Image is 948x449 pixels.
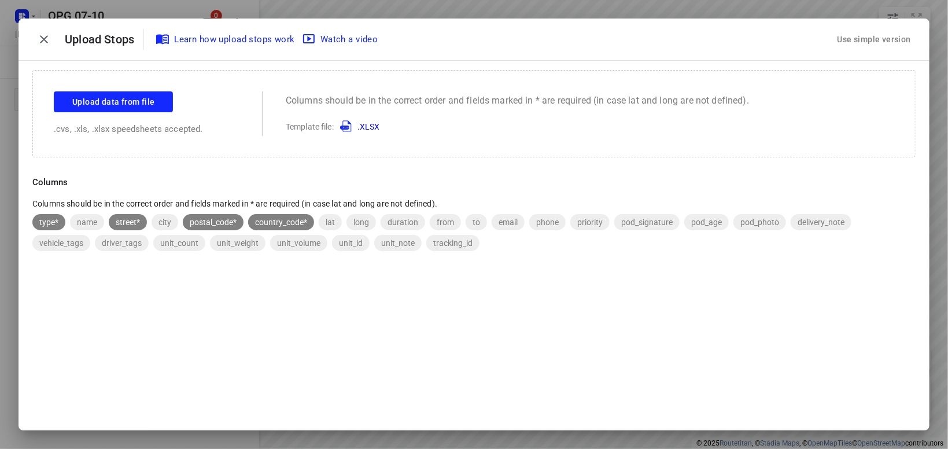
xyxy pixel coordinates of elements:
[152,218,178,227] span: city
[614,218,680,227] span: pod_signature
[833,29,916,50] button: Use simple version
[791,218,851,227] span: delivery_note
[65,31,143,48] p: Upload Stops
[158,32,295,47] span: Learn how upload stops work
[32,176,916,189] p: Columns
[332,238,370,248] span: unit_id
[286,119,749,133] p: Template file:
[346,218,376,227] span: long
[54,91,173,112] button: Upload data from file
[570,218,610,227] span: priority
[340,119,354,133] img: XLSX
[466,218,487,227] span: to
[32,218,65,227] span: type*
[304,32,378,47] span: Watch a video
[335,122,380,131] a: .XLSX
[430,218,461,227] span: from
[426,238,479,248] span: tracking_id
[210,238,265,248] span: unit_weight
[381,218,425,227] span: duration
[95,238,149,248] span: driver_tags
[733,218,786,227] span: pod_photo
[183,218,244,227] span: postal_code*
[492,218,525,227] span: email
[684,218,729,227] span: pod_age
[109,218,147,227] span: street*
[374,238,422,248] span: unit_note
[286,94,749,108] p: Columns should be in the correct order and fields marked in * are required (in case lat and long ...
[153,238,205,248] span: unit_count
[300,29,383,50] button: Watch a video
[72,95,154,109] span: Upload data from file
[70,218,104,227] span: name
[248,218,314,227] span: country_code*
[319,218,342,227] span: lat
[270,238,327,248] span: unit_volume
[529,218,566,227] span: phone
[835,30,913,49] div: Use simple version
[32,198,916,209] p: Columns should be in the correct order and fields marked in * are required (in case lat and long ...
[153,29,300,50] a: Learn how upload stops work
[32,238,90,248] span: vehicle_tags
[54,123,239,136] p: .cvs, .xls, .xlsx speedsheets accepted.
